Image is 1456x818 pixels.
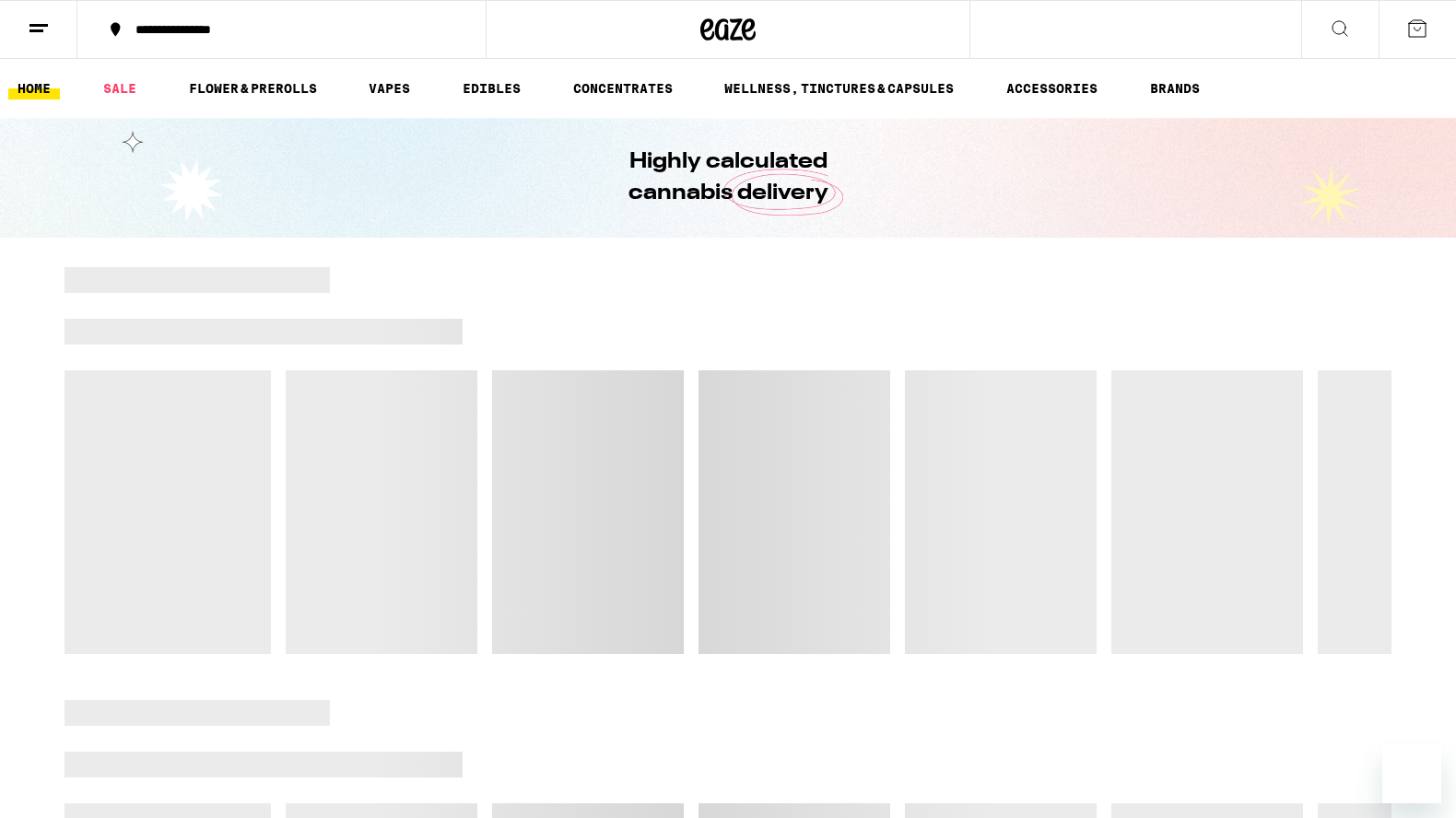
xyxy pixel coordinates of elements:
a: HOME [8,77,60,99]
iframe: Button to launch messaging window [1382,744,1441,803]
a: SALE [94,77,146,99]
a: FLOWER & PREROLLS [180,77,326,99]
a: WELLNESS, TINCTURES & CAPSULES [715,77,963,99]
a: VAPES [359,77,419,99]
a: BRANDS [1141,77,1209,99]
a: CONCENTRATES [564,77,682,99]
a: EDIBLES [453,77,530,99]
h1: Highly calculated cannabis delivery [576,146,880,209]
a: ACCESSORIES [997,77,1107,99]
